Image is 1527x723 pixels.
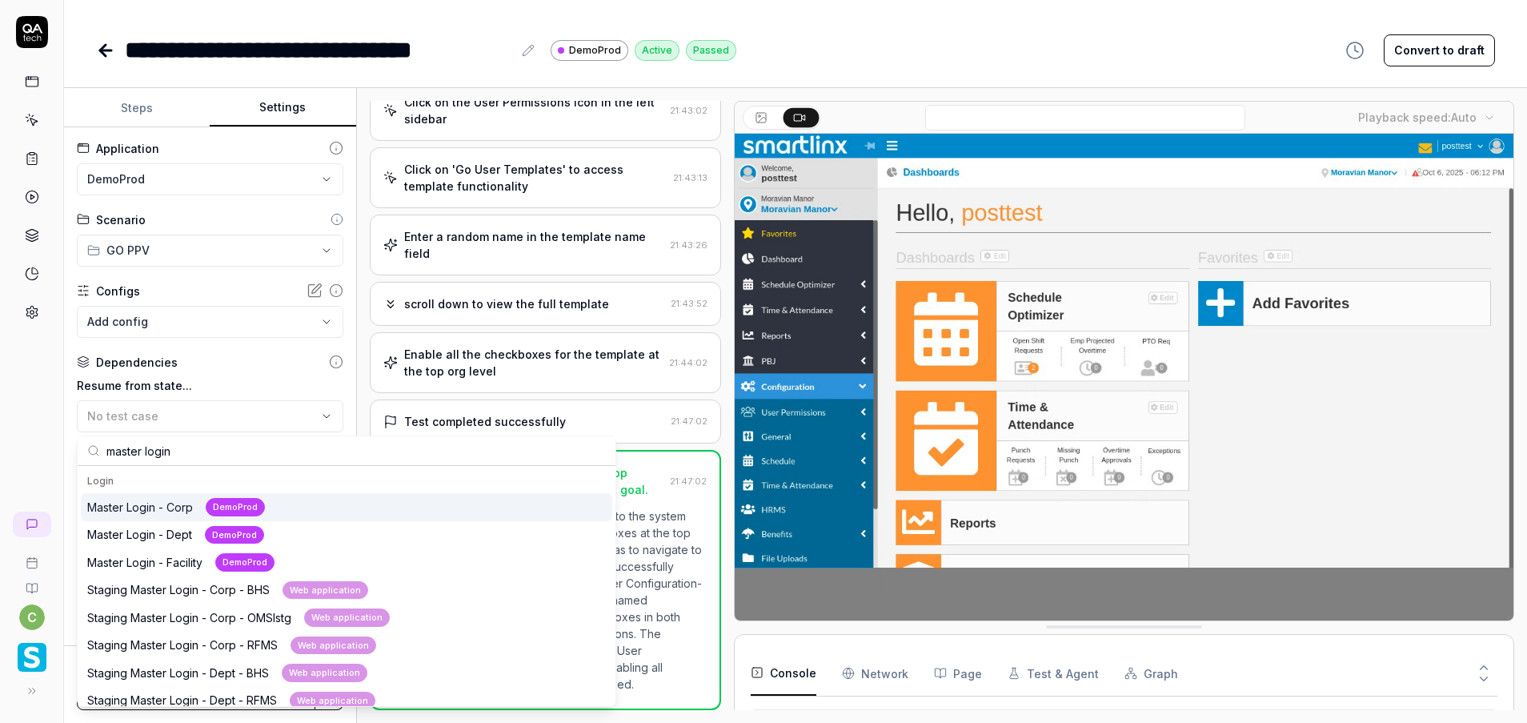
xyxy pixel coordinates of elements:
[87,171,145,187] span: DemoProd
[13,512,51,537] a: New conversation
[404,295,609,312] div: scroll down to view the full template
[18,643,46,672] img: Smartlinx Logo
[87,609,390,627] div: Staging Master Login - Corp - OMSIstg
[6,569,57,595] a: Documentation
[6,630,57,675] button: Smartlinx Logo
[671,298,707,309] time: 21:43:52
[77,163,343,195] button: DemoProd
[78,466,615,706] div: Suggestions
[87,637,376,655] div: Staging Master Login - Corp - RFMS
[635,40,679,61] div: Active
[404,413,566,430] div: Test completed successfully
[1124,651,1178,696] button: Graph
[96,140,159,157] div: Application
[669,357,707,368] time: 21:44:02
[404,228,664,262] div: Enter a random name in the template name field
[77,400,343,432] button: No test case
[569,43,621,58] span: DemoProd
[205,526,264,544] div: DemoProd
[77,377,343,394] label: Resume from state...
[87,409,158,423] span: No test case
[282,664,367,682] div: Web application
[106,436,606,465] input: Select resume from dependency...
[1008,651,1099,696] button: Test & Agent
[551,39,628,61] a: DemoProd
[87,474,606,488] div: Login
[670,239,707,251] time: 21:43:26
[215,553,275,572] div: DemoProd
[87,526,264,544] div: Master Login - Dept
[87,498,265,516] div: Master Login - Corp
[404,161,667,195] div: Click on 'Go User Templates' to access template functionality
[210,89,355,127] button: Settings
[291,637,376,655] div: Web application
[283,581,368,600] div: Web application
[96,354,178,371] div: Dependencies
[404,346,663,380] div: Enable all the checkboxes for the template at the top org level
[96,283,140,299] div: Configs
[673,172,707,183] time: 21:43:13
[87,581,368,600] div: Staging Master Login - Corp - BHS
[106,242,150,259] span: GO PPV
[670,105,707,116] time: 21:43:02
[842,651,908,696] button: Network
[77,235,343,267] button: GO PPV
[290,692,375,710] div: Web application
[206,498,265,516] div: DemoProd
[1336,34,1374,66] button: View version history
[404,94,664,127] div: Click on the User Permissions icon in the left sidebar
[87,692,375,710] div: Staging Master Login - Dept - RFMS
[1358,109,1477,126] div: Playback speed:
[1384,34,1495,66] button: Convert to draft
[671,416,707,427] time: 21:47:02
[64,89,210,127] button: Steps
[96,211,146,228] div: Scenario
[87,553,275,572] div: Master Login - Facility
[19,605,45,630] button: c
[751,651,816,696] button: Console
[6,544,57,569] a: Book a call with us
[87,664,367,682] div: Staging Master Login - Dept - BHS
[934,651,982,696] button: Page
[670,476,707,487] time: 21:47:02
[686,40,736,61] div: Passed
[304,609,390,627] div: Web application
